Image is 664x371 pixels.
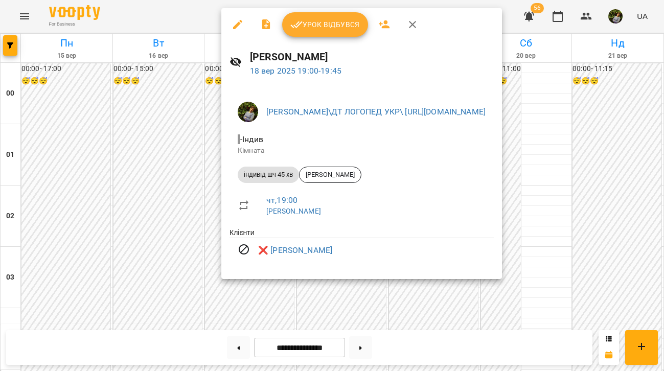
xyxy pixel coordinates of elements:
a: ❌ [PERSON_NAME] [258,244,332,257]
img: b75e9dd987c236d6cf194ef640b45b7d.jpg [238,102,258,122]
svg: Візит скасовано [238,243,250,256]
h6: [PERSON_NAME] [250,49,494,65]
div: [PERSON_NAME] [299,167,361,183]
span: індивід шч 45 хв [238,170,299,179]
a: [PERSON_NAME]\ДТ ЛОГОПЕД УКР\ [URL][DOMAIN_NAME] [266,107,486,117]
span: [PERSON_NAME] [300,170,361,179]
span: Урок відбувся [290,18,360,31]
p: Кімната [238,146,486,156]
span: - Індив [238,134,265,144]
a: чт , 19:00 [266,195,297,205]
ul: Клієнти [230,227,494,267]
button: Урок відбувся [282,12,368,37]
a: 18 вер 2025 19:00-19:45 [250,66,341,76]
a: [PERSON_NAME] [266,207,321,215]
